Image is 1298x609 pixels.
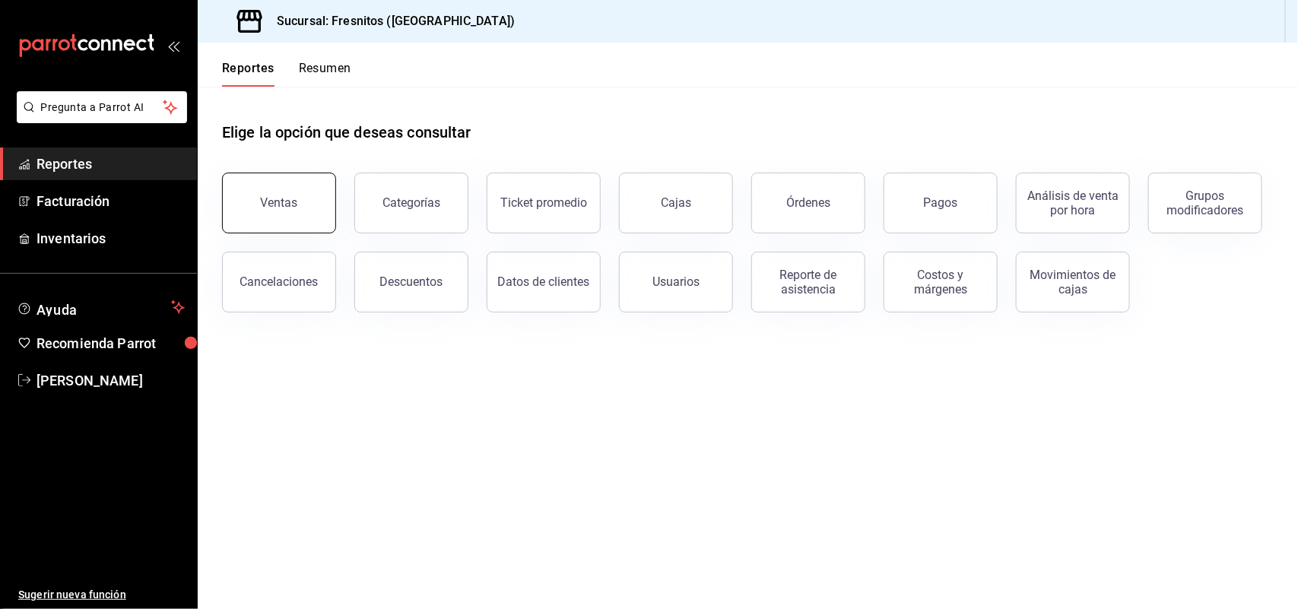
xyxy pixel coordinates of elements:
[1158,189,1252,217] div: Grupos modificadores
[884,252,998,312] button: Costos y márgenes
[619,173,733,233] button: Cajas
[382,195,440,210] div: Categorías
[11,110,187,126] a: Pregunta a Parrot AI
[1026,189,1120,217] div: Análisis de venta por hora
[652,274,700,289] div: Usuarios
[222,173,336,233] button: Ventas
[222,252,336,312] button: Cancelaciones
[500,195,587,210] div: Ticket promedio
[222,121,471,144] h1: Elige la opción que deseas consultar
[18,587,185,603] span: Sugerir nueva función
[893,268,988,297] div: Costos y márgenes
[924,195,958,210] div: Pagos
[786,195,830,210] div: Órdenes
[661,195,691,210] div: Cajas
[36,298,165,316] span: Ayuda
[751,173,865,233] button: Órdenes
[17,91,187,123] button: Pregunta a Parrot AI
[487,252,601,312] button: Datos de clientes
[1016,252,1130,312] button: Movimientos de cajas
[36,154,185,174] span: Reportes
[261,195,298,210] div: Ventas
[619,252,733,312] button: Usuarios
[240,274,319,289] div: Cancelaciones
[1016,173,1130,233] button: Análisis de venta por hora
[884,173,998,233] button: Pagos
[354,173,468,233] button: Categorías
[380,274,443,289] div: Descuentos
[36,370,185,391] span: [PERSON_NAME]
[498,274,590,289] div: Datos de clientes
[167,40,179,52] button: open_drawer_menu
[36,333,185,354] span: Recomienda Parrot
[761,268,855,297] div: Reporte de asistencia
[1026,268,1120,297] div: Movimientos de cajas
[299,61,351,87] button: Resumen
[354,252,468,312] button: Descuentos
[222,61,275,87] button: Reportes
[222,61,351,87] div: navigation tabs
[265,12,515,30] h3: Sucursal: Fresnitos ([GEOGRAPHIC_DATA])
[1148,173,1262,233] button: Grupos modificadores
[41,100,163,116] span: Pregunta a Parrot AI
[487,173,601,233] button: Ticket promedio
[36,228,185,249] span: Inventarios
[36,191,185,211] span: Facturación
[751,252,865,312] button: Reporte de asistencia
